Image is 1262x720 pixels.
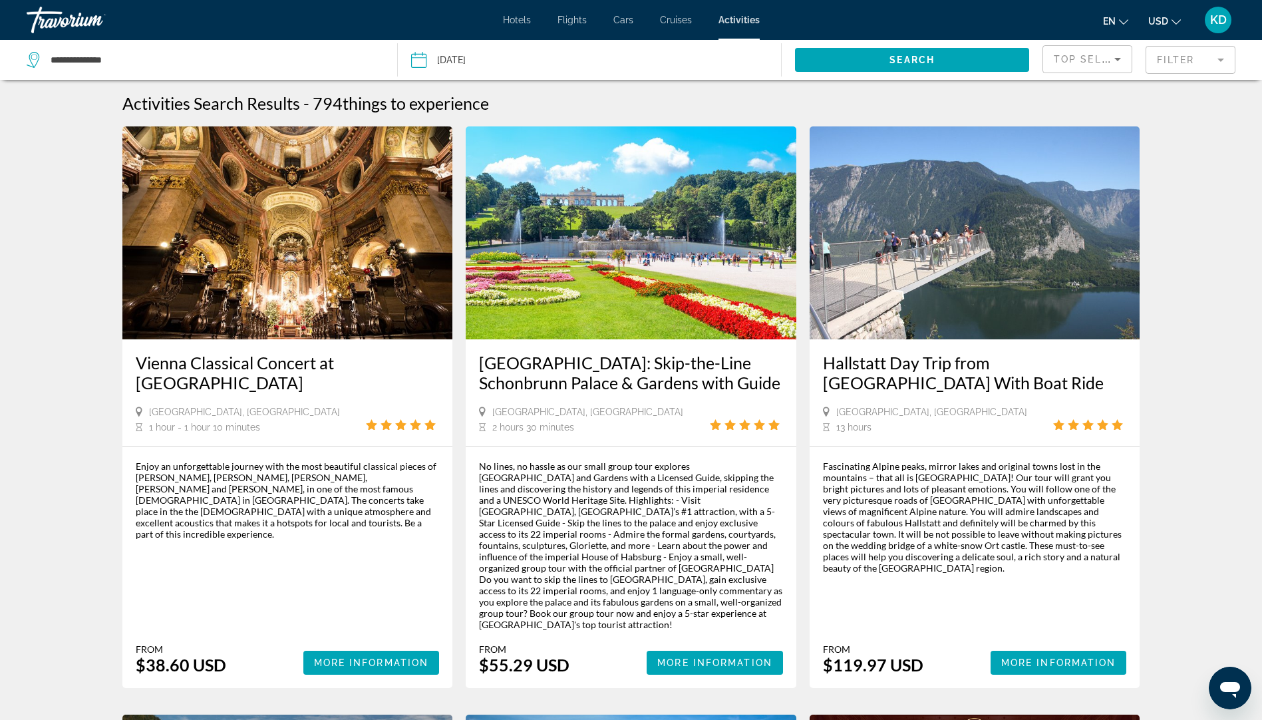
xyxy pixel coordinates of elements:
[27,3,160,37] a: Travorium
[991,651,1127,675] button: More Information
[313,93,489,113] h2: 794
[1210,13,1227,27] span: KD
[660,15,692,25] a: Cruises
[889,55,935,65] span: Search
[479,643,569,655] div: From
[613,15,633,25] a: Cars
[136,460,440,540] div: Enjoy an unforgettable journey with the most beautiful classical pieces of [PERSON_NAME], [PERSON...
[1103,16,1116,27] span: en
[823,643,923,655] div: From
[122,93,300,113] h1: Activities Search Results
[1209,667,1251,709] iframe: Schaltfläche zum Öffnen des Messaging-Fensters
[303,651,440,675] button: More Information
[136,353,440,393] a: Vienna Classical Concert at [GEOGRAPHIC_DATA]
[823,353,1127,393] a: Hallstatt Day Trip from [GEOGRAPHIC_DATA] With Boat Ride
[1148,16,1168,27] span: USD
[343,93,489,113] span: things to experience
[466,126,796,339] img: cc.jpg
[1054,54,1130,65] span: Top Sellers
[795,48,1029,72] button: Search
[303,93,309,113] span: -
[479,460,783,630] div: No lines, no hassle as our small group tour explores [GEOGRAPHIC_DATA] and Gardens with a License...
[149,407,340,417] span: [GEOGRAPHIC_DATA], [GEOGRAPHIC_DATA]
[810,126,1140,339] img: 11.jpg
[557,15,587,25] a: Flights
[411,40,782,80] button: Date: Oct 8, 2025
[136,643,226,655] div: From
[149,422,260,433] span: 1 hour - 1 hour 10 minutes
[136,655,226,675] div: $38.60 USD
[1001,657,1116,668] span: More Information
[823,655,923,675] div: $119.97 USD
[718,15,760,25] a: Activities
[836,422,871,433] span: 13 hours
[492,407,683,417] span: [GEOGRAPHIC_DATA], [GEOGRAPHIC_DATA]
[836,407,1027,417] span: [GEOGRAPHIC_DATA], [GEOGRAPHIC_DATA]
[647,651,783,675] button: More Information
[1201,6,1235,34] button: User Menu
[1103,11,1128,31] button: Change language
[479,655,569,675] div: $55.29 USD
[122,126,453,339] img: 88.jpg
[1054,51,1121,67] mat-select: Sort by
[1146,45,1235,75] button: Filter
[314,657,429,668] span: More Information
[823,460,1127,574] div: Fascinating Alpine peaks, mirror lakes and original towns lost in the mountains – that all is [GE...
[503,15,531,25] a: Hotels
[1148,11,1181,31] button: Change currency
[657,657,772,668] span: More Information
[492,422,574,433] span: 2 hours 30 minutes
[479,353,783,393] a: [GEOGRAPHIC_DATA]: Skip-the-Line Schonbrunn Palace & Gardens with Guide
